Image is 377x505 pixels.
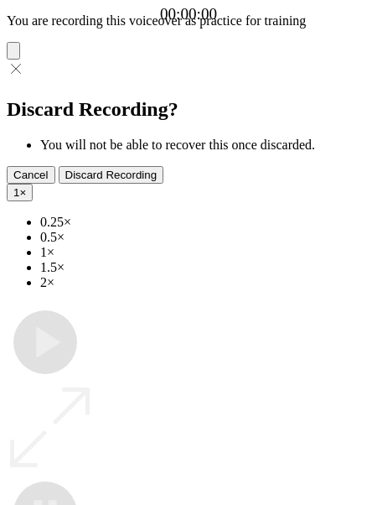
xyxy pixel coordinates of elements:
button: Discard Recording [59,166,164,184]
p: You are recording this voiceover as practice for training [7,13,370,29]
li: You will not be able to recover this once discarded. [40,138,370,153]
li: 1.5× [40,260,370,275]
a: 00:00:00 [160,5,217,23]
span: 1 [13,186,19,199]
li: 0.5× [40,230,370,245]
button: Cancel [7,166,55,184]
li: 1× [40,245,370,260]
li: 0.25× [40,215,370,230]
h2: Discard Recording? [7,98,370,121]
button: 1× [7,184,33,201]
li: 2× [40,275,370,290]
